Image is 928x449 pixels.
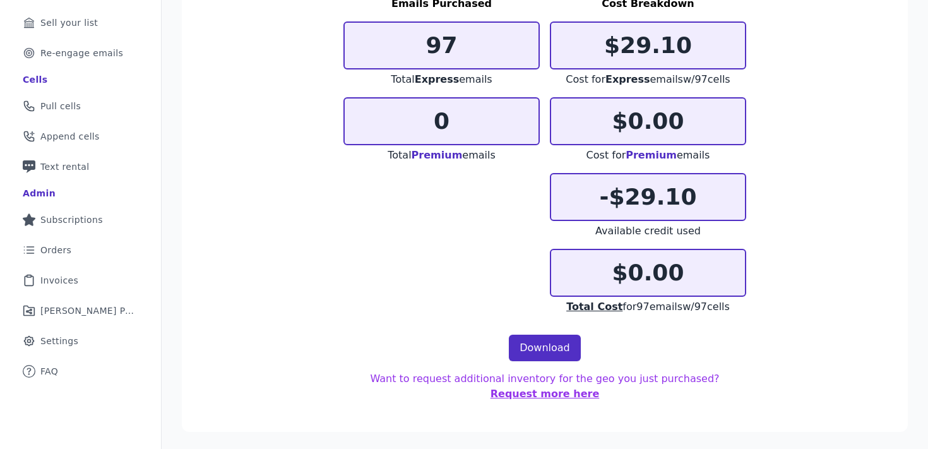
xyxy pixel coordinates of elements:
p: $29.10 [551,33,745,58]
span: Cost for emails w/ 97 cells [566,73,730,85]
a: Invoices [10,266,151,294]
a: Text rental [10,153,151,181]
div: Cells [23,73,47,86]
span: Append cells [40,130,100,143]
span: Premium [412,149,463,161]
a: [PERSON_NAME] Performance [10,297,151,325]
span: Total emails [388,149,496,161]
span: Pull cells [40,100,81,112]
span: Orders [40,244,71,256]
p: 0 [345,109,538,134]
a: Sell your list [10,9,151,37]
a: Pull cells [10,92,151,120]
span: Re-engage emails [40,47,123,59]
span: for 97 emails w/ 97 cells [566,301,730,313]
a: Re-engage emails [10,39,151,67]
span: Text rental [40,160,90,173]
a: Append cells [10,123,151,150]
a: Settings [10,327,151,355]
p: Want to request additional inventory for the geo you just purchased? [343,371,746,402]
p: -$29.10 [551,184,745,210]
span: Total emails [391,73,492,85]
span: Subscriptions [40,213,103,226]
span: Express [415,73,460,85]
a: Download [509,335,581,361]
span: Cost for emails [586,149,710,161]
span: Total Cost [566,301,622,313]
p: 97 [345,33,538,58]
span: Available credit used [595,225,701,237]
span: Settings [40,335,78,347]
p: $0.00 [551,109,745,134]
span: FAQ [40,365,58,378]
span: Express [605,73,650,85]
a: Subscriptions [10,206,151,234]
span: [PERSON_NAME] Performance [40,304,136,317]
a: FAQ [10,357,151,385]
span: Premium [626,149,677,161]
div: Admin [23,187,56,200]
span: Sell your list [40,16,98,29]
p: $0.00 [551,260,745,285]
span: Invoices [40,274,78,287]
a: Orders [10,236,151,264]
button: Request more here [491,386,600,402]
